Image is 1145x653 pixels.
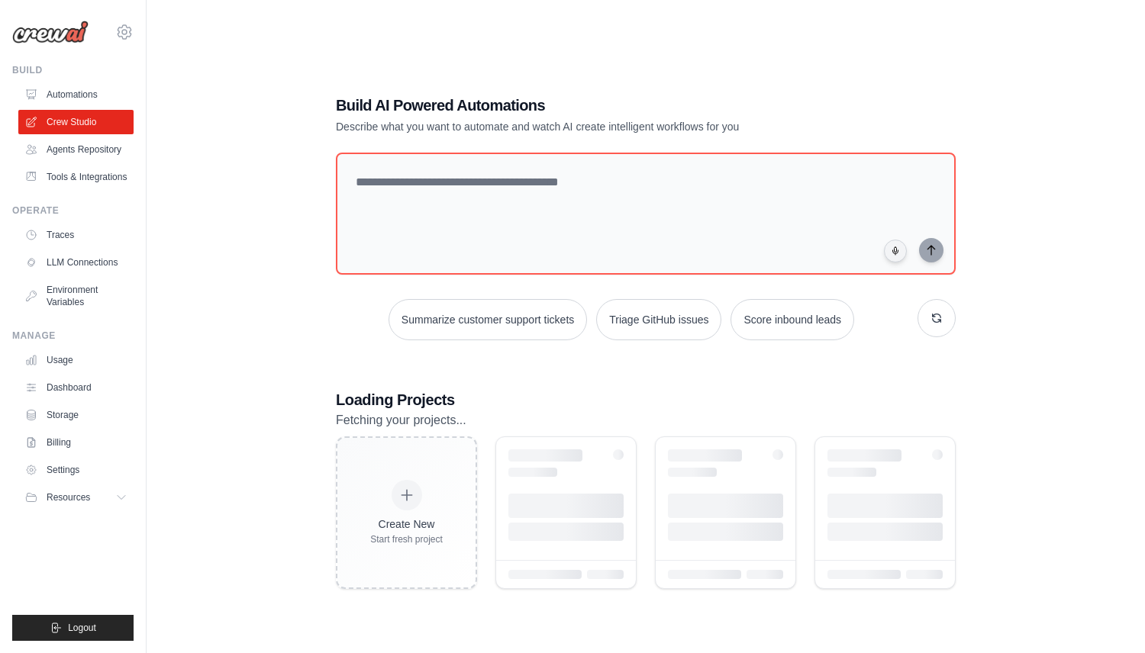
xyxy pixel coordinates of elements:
span: Logout [68,622,96,634]
a: Dashboard [18,375,134,400]
a: Usage [18,348,134,372]
div: Start fresh project [370,533,443,545]
button: Resources [18,485,134,510]
h3: Loading Projects [336,389,956,410]
a: Traces [18,223,134,247]
a: Storage [18,403,134,427]
p: Describe what you want to automate and watch AI create intelligent workflows for you [336,119,849,134]
h1: Build AI Powered Automations [336,95,849,116]
div: Create New [370,516,443,532]
div: Manage [12,330,134,342]
button: Get new suggestions [918,299,956,337]
img: Logo [12,21,89,43]
div: Operate [12,204,134,217]
a: Tools & Integrations [18,165,134,189]
div: Build [12,64,134,76]
a: LLM Connections [18,250,134,275]
a: Automations [18,82,134,107]
button: Logout [12,615,134,641]
a: Billing [18,430,134,455]
button: Triage GitHub issues [596,299,721,340]
button: Summarize customer support tickets [389,299,587,340]
a: Crew Studio [18,110,134,134]
span: Resources [47,491,90,503]
a: Agents Repository [18,137,134,162]
p: Fetching your projects... [336,410,956,430]
a: Settings [18,458,134,482]
button: Score inbound leads [731,299,854,340]
button: Click to speak your automation idea [884,240,907,262]
a: Environment Variables [18,278,134,314]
